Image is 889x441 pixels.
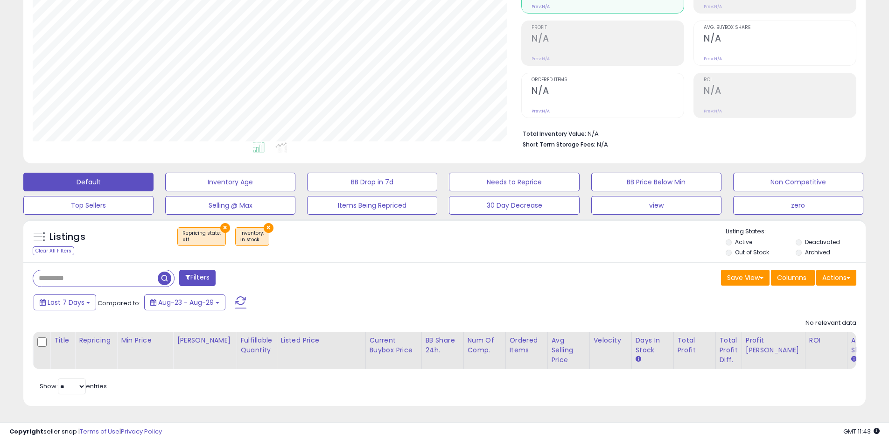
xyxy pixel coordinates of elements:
[678,336,712,355] div: Total Profit
[98,299,140,308] span: Compared to:
[182,237,221,243] div: off
[307,173,437,191] button: BB Drop in 7d
[552,336,586,365] div: Avg Selling Price
[704,56,722,62] small: Prev: N/A
[720,336,738,365] div: Total Profit Diff.
[746,336,801,355] div: Profit [PERSON_NAME]
[735,248,769,256] label: Out of Stock
[23,196,154,215] button: Top Sellers
[733,173,863,191] button: Non Competitive
[510,336,544,355] div: Ordered Items
[449,196,579,215] button: 30 Day Decrease
[165,173,295,191] button: Inventory Age
[636,355,641,364] small: Days In Stock.
[523,127,849,139] li: N/A
[704,25,856,30] span: Avg. Buybox Share
[532,56,550,62] small: Prev: N/A
[449,173,579,191] button: Needs to Reprice
[843,427,880,436] span: 2025-09-6 11:43 GMT
[733,196,863,215] button: zero
[721,270,770,286] button: Save View
[851,355,857,364] small: Avg BB Share.
[805,319,856,328] div: No relevant data
[281,336,362,345] div: Listed Price
[704,4,722,9] small: Prev: N/A
[468,336,502,355] div: Num of Comp.
[532,4,550,9] small: Prev: N/A
[179,270,216,286] button: Filters
[594,336,628,345] div: Velocity
[777,273,806,282] span: Columns
[532,33,684,46] h2: N/A
[597,140,608,149] span: N/A
[726,227,866,236] p: Listing States:
[851,336,885,355] div: Avg BB Share
[532,77,684,83] span: Ordered Items
[370,336,418,355] div: Current Buybox Price
[426,336,460,355] div: BB Share 24h.
[240,237,264,243] div: in stock
[48,298,84,307] span: Last 7 Days
[264,223,273,233] button: ×
[532,108,550,114] small: Prev: N/A
[40,382,107,391] span: Show: entries
[704,77,856,83] span: ROI
[121,427,162,436] a: Privacy Policy
[771,270,815,286] button: Columns
[307,196,437,215] button: Items Being Repriced
[165,196,295,215] button: Selling @ Max
[591,173,721,191] button: BB Price Below Min
[182,230,221,244] span: Repricing state :
[816,270,856,286] button: Actions
[735,238,752,246] label: Active
[177,336,232,345] div: [PERSON_NAME]
[121,336,169,345] div: Min Price
[54,336,71,345] div: Title
[80,427,119,436] a: Terms of Use
[805,238,840,246] label: Deactivated
[23,173,154,191] button: Default
[34,294,96,310] button: Last 7 Days
[523,140,595,148] b: Short Term Storage Fees:
[704,85,856,98] h2: N/A
[532,85,684,98] h2: N/A
[240,230,264,244] span: Inventory :
[144,294,225,310] button: Aug-23 - Aug-29
[805,248,830,256] label: Archived
[9,427,162,436] div: seller snap | |
[523,130,586,138] b: Total Inventory Value:
[79,336,113,345] div: Repricing
[220,223,230,233] button: ×
[591,196,721,215] button: view
[532,25,684,30] span: Profit
[33,246,74,255] div: Clear All Filters
[49,231,85,244] h5: Listings
[704,108,722,114] small: Prev: N/A
[809,336,843,345] div: ROI
[636,336,670,355] div: Days In Stock
[9,427,43,436] strong: Copyright
[704,33,856,46] h2: N/A
[158,298,214,307] span: Aug-23 - Aug-29
[240,336,273,355] div: Fulfillable Quantity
